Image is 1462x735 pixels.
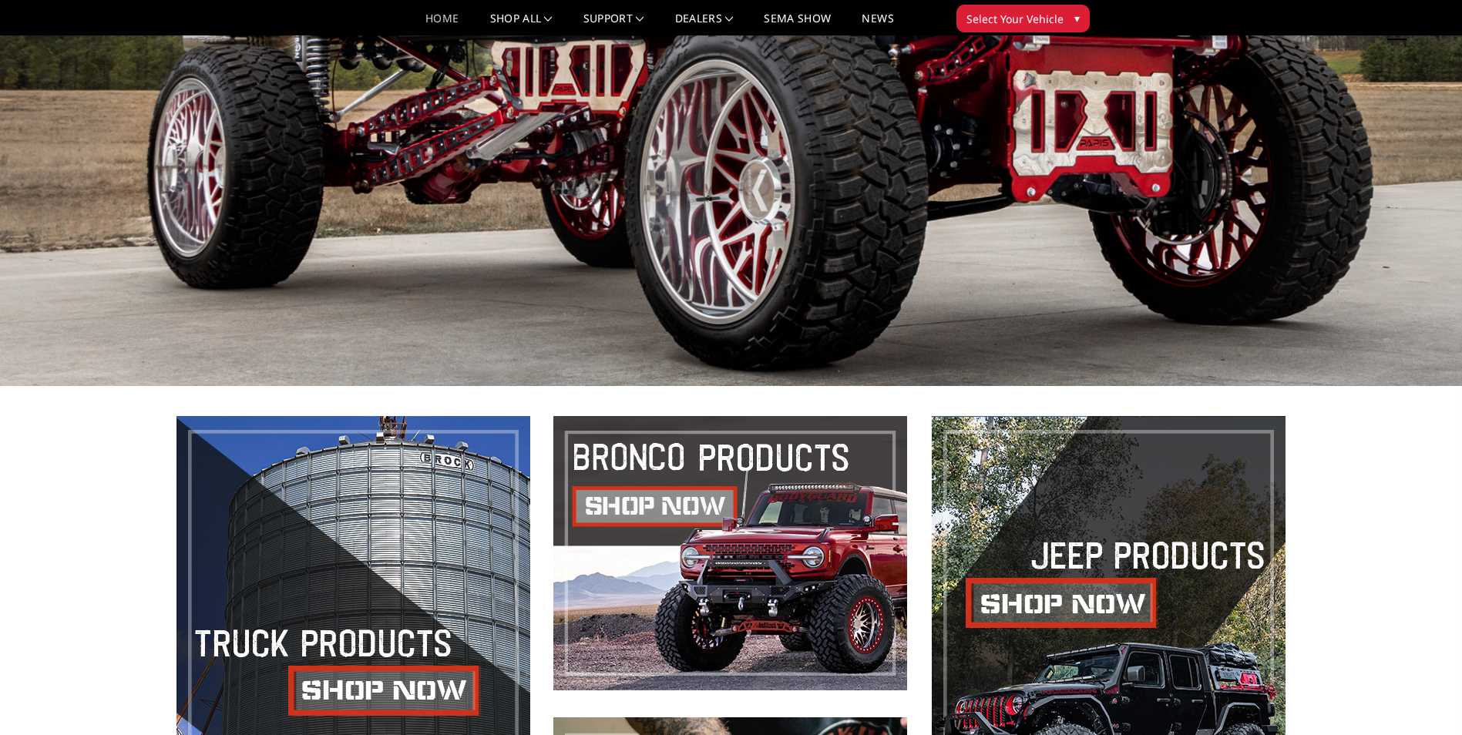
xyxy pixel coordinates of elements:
button: Select Your Vehicle [956,5,1090,32]
span: Select Your Vehicle [966,11,1064,27]
iframe: Chat Widget [1385,661,1462,735]
a: SEMA Show [764,13,831,35]
a: shop all [490,13,553,35]
a: Home [425,13,459,35]
a: News [862,13,893,35]
a: Support [583,13,644,35]
span: ▾ [1074,10,1080,26]
a: Dealers [675,13,734,35]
